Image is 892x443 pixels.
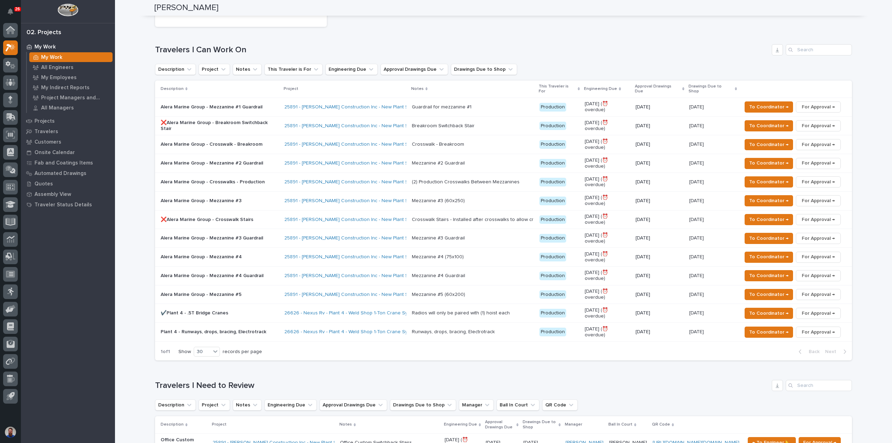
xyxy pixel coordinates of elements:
[749,159,789,167] span: To Coordinator →
[802,140,835,149] span: For Approval →
[796,214,841,225] button: For Approval →
[412,142,464,147] div: Crosswalk - Breakroom
[802,309,835,318] span: For Approval →
[689,140,705,147] p: [DATE]
[802,159,835,167] span: For Approval →
[585,251,630,263] p: [DATE] (⏰ overdue)
[539,328,566,336] div: Production
[3,4,18,19] button: Notifications
[749,140,789,149] span: To Coordinator →
[539,83,576,96] p: This Traveler is For
[34,191,71,198] p: Assembly View
[689,122,705,129] p: [DATE]
[585,139,630,151] p: [DATE] (⏰ overdue)
[161,160,279,166] p: Alera Marine Group - Mezzanine #2 Guardrail
[284,160,464,166] a: 25891 - [PERSON_NAME] Construction Inc - New Plant Setup - Mezzanine Project
[155,210,852,229] tr: ❌Alera Marine Group - Crosswalk Stairs25891 - [PERSON_NAME] Construction Inc - New Plant Setup - ...
[745,195,793,206] button: To Coordinator →
[749,122,789,130] span: To Coordinator →
[749,197,789,205] span: To Coordinator →
[412,123,475,129] div: Breakroom Switchback Stair
[585,270,630,282] p: [DATE] (⏰ overdue)
[412,254,464,260] div: Mezzanine #4 (75x100)
[41,95,110,101] p: Project Managers and Engineers
[284,179,464,185] a: 25891 - [PERSON_NAME] Construction Inc - New Plant Setup - Mezzanine Project
[178,349,191,355] p: Show
[539,309,566,318] div: Production
[21,116,115,126] a: Projects
[749,234,789,243] span: To Coordinator →
[27,93,115,102] a: Project Managers and Engineers
[608,421,632,428] p: Ball In Court
[223,349,262,355] p: records per page
[822,349,852,355] button: Next
[796,101,841,113] button: For Approval →
[21,168,115,178] a: Automated Drawings
[21,147,115,158] a: Onsite Calendar
[749,253,789,261] span: To Coordinator →
[585,214,630,226] p: [DATE] (⏰ overdue)
[802,272,835,280] span: For Approval →
[233,399,262,411] button: Notes
[745,101,793,113] button: To Coordinator →
[749,178,789,186] span: To Coordinator →
[636,142,684,147] p: [DATE]
[796,233,841,244] button: For Approval →
[34,150,75,156] p: Onsite Calendar
[636,273,684,279] p: [DATE]
[745,214,793,225] button: To Coordinator →
[539,290,566,299] div: Production
[585,176,630,188] p: [DATE] (⏰ overdue)
[284,310,418,316] a: 26626 - Nexus Rv - Plant 4 - Weld Shop 1-Ton Crane System
[412,198,465,204] div: Mezzanine #3 (60x250)
[749,290,789,299] span: To Coordinator →
[444,421,477,428] p: Engineering Due
[749,309,789,318] span: To Coordinator →
[284,329,418,335] a: 26626 - Nexus Rv - Plant 4 - Weld Shop 1-Ton Crane System
[786,380,852,391] div: Search
[745,120,793,131] button: To Coordinator →
[412,329,495,335] div: Runways, drops, bracing, Electrotrack
[21,158,115,168] a: Fab and Coatings Items
[802,103,835,111] span: For Approval →
[21,126,115,137] a: Travelers
[412,179,520,185] div: (2) Production Crosswalks Between Mezzanines
[796,158,841,169] button: For Approval →
[41,105,74,111] p: All Managers
[27,52,115,62] a: My Work
[689,83,733,96] p: Drawings Due to Shop
[539,215,566,224] div: Production
[155,229,852,248] tr: Alera Marine Group - Mezzanine #3 Guardrail25891 - [PERSON_NAME] Construction Inc - New Plant Set...
[636,329,684,335] p: [DATE]
[390,399,456,411] button: Drawings Due to Shop
[796,308,841,319] button: For Approval →
[161,292,279,298] p: Alera Marine Group - Mezzanine #5
[154,3,218,13] h2: [PERSON_NAME]
[155,191,852,210] tr: Alera Marine Group - Mezzanine #325891 - [PERSON_NAME] Construction Inc - New Plant Setup - Mezza...
[34,170,86,177] p: Automated Drawings
[585,120,630,132] p: [DATE] (⏰ overdue)
[412,160,465,166] div: Mezzanine #2 Guardrail
[745,308,793,319] button: To Coordinator →
[802,253,835,261] span: For Approval →
[585,307,630,319] p: [DATE] (⏰ overdue)
[539,122,566,130] div: Production
[745,327,793,338] button: To Coordinator →
[745,289,793,300] button: To Coordinator →
[802,122,835,130] span: For Approval →
[749,328,789,336] span: To Coordinator →
[539,140,566,149] div: Production
[161,254,279,260] p: Alera Marine Group - Mezzanine #4
[155,248,852,267] tr: Alera Marine Group - Mezzanine #425891 - [PERSON_NAME] Construction Inc - New Plant Setup - Mezza...
[745,139,793,150] button: To Coordinator →
[26,29,61,37] div: 02. Projects
[802,197,835,205] span: For Approval →
[325,64,378,75] button: Engineering Due
[21,41,115,52] a: My Work
[412,310,510,316] div: Radios will only be paired with (1) hoist each
[155,399,196,411] button: Description
[539,103,566,112] div: Production
[284,123,464,129] a: 25891 - [PERSON_NAME] Construction Inc - New Plant Setup - Mezzanine Project
[41,64,74,71] p: All Engineers
[796,289,841,300] button: For Approval →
